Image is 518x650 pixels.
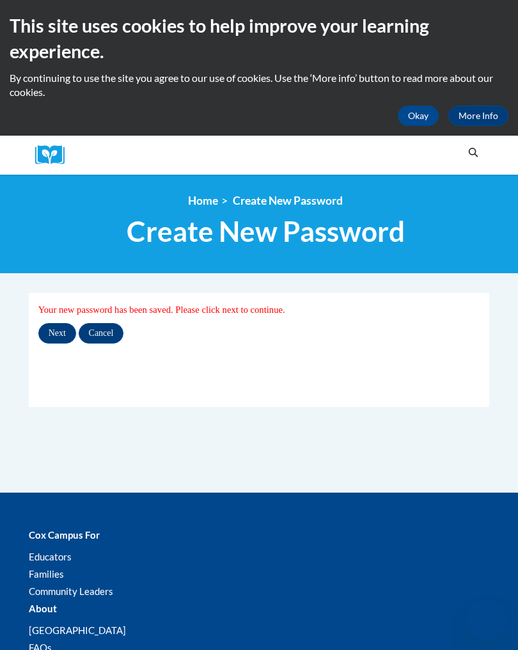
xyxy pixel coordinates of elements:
a: Families [29,568,64,580]
span: Create New Password [127,214,405,248]
button: Okay [398,106,439,126]
input: Next [38,323,76,344]
h2: This site uses cookies to help improve your learning experience. [10,13,508,65]
a: Cox Campus [35,145,74,165]
p: By continuing to use the site you agree to our use of cookies. Use the ‘More info’ button to read... [10,71,508,99]
iframe: Button to launch messaging window [467,599,508,640]
a: More Info [448,106,508,126]
span: Create New Password [233,194,343,207]
b: About [29,603,57,614]
b: Cox Campus For [29,529,100,541]
input: Cancel [79,323,124,344]
a: Educators [29,551,72,562]
a: Community Leaders [29,585,113,597]
button: Search [464,145,483,161]
a: Home [188,194,218,207]
img: Logo brand [35,145,74,165]
a: [GEOGRAPHIC_DATA] [29,624,126,636]
span: Your new password has been saved. Please click next to continue. [38,305,285,315]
